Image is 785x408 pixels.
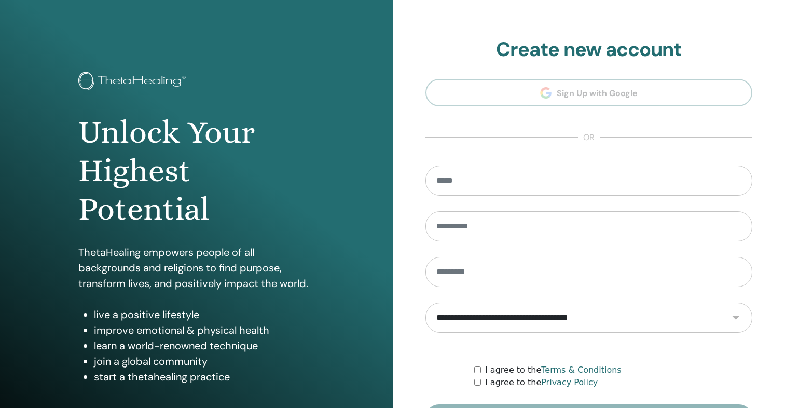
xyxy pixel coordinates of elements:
a: Privacy Policy [541,377,598,387]
span: or [578,131,600,144]
label: I agree to the [485,376,598,389]
p: ThetaHealing empowers people of all backgrounds and religions to find purpose, transform lives, a... [78,244,314,291]
h2: Create new account [425,38,753,62]
a: Terms & Conditions [541,365,621,375]
li: learn a world-renowned technique [94,338,314,353]
li: join a global community [94,353,314,369]
li: live a positive lifestyle [94,307,314,322]
li: improve emotional & physical health [94,322,314,338]
h1: Unlock Your Highest Potential [78,113,314,229]
label: I agree to the [485,364,622,376]
li: start a thetahealing practice [94,369,314,385]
